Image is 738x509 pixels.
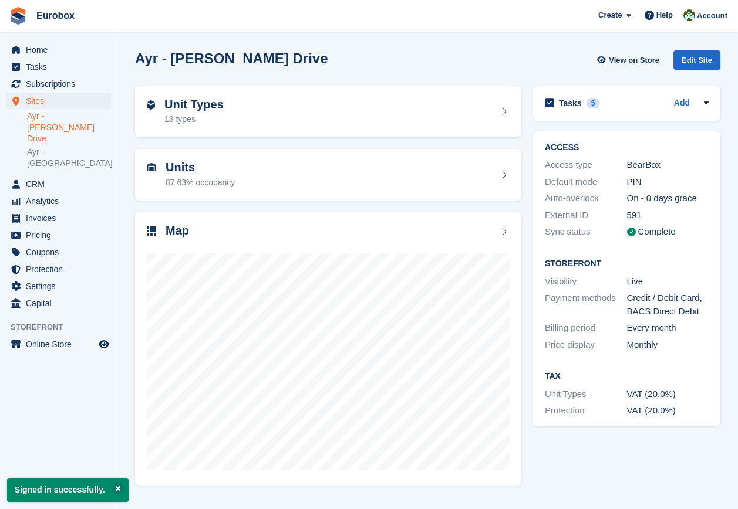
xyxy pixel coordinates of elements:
img: Lorna Russell [683,9,695,21]
a: Add [674,97,690,110]
div: External ID [545,209,627,222]
div: On - 0 days grace [627,192,709,205]
a: Map [135,212,521,486]
img: unit-type-icn-2b2737a686de81e16bb02015468b77c625bbabd49415b5ef34ead5e3b44a266d.svg [147,100,155,110]
h2: Tax [545,372,709,381]
span: Protection [26,261,96,277]
div: Payment methods [545,291,627,318]
span: Settings [26,278,96,294]
img: unit-icn-7be61d7bf1b0ce9d3e12c5938cc71ed9869f7b940bace4675aadf7bd6d80202e.svg [147,163,156,171]
div: 87.63% occupancy [166,177,235,189]
a: menu [6,193,111,209]
span: Online Store [26,336,96,352]
span: Subscriptions [26,76,96,92]
a: menu [6,295,111,311]
span: Create [598,9,622,21]
span: Capital [26,295,96,311]
div: VAT (20.0%) [627,388,709,401]
div: Protection [545,404,627,418]
a: Eurobox [32,6,79,25]
h2: Map [166,224,189,237]
a: menu [6,42,111,58]
a: menu [6,176,111,192]
div: 5 [587,98,600,108]
a: Edit Site [673,50,720,74]
a: menu [6,336,111,352]
span: Tasks [26,59,96,75]
span: Storefront [11,321,117,333]
h2: Tasks [559,98,582,108]
span: Coupons [26,244,96,260]
a: menu [6,76,111,92]
div: Edit Site [673,50,720,70]
h2: Ayr - [PERSON_NAME] Drive [135,50,328,66]
h2: Storefront [545,259,709,269]
div: VAT (20.0%) [627,404,709,418]
span: Account [697,10,727,22]
h2: Unit Types [164,98,224,111]
span: Analytics [26,193,96,209]
div: Live [627,275,709,289]
span: Pricing [26,227,96,243]
a: Preview store [97,337,111,351]
p: Signed in successfully. [7,478,129,502]
div: PIN [627,175,709,189]
h2: ACCESS [545,143,709,152]
div: Visibility [545,275,627,289]
div: 591 [627,209,709,222]
span: CRM [26,176,96,192]
div: 13 types [164,113,224,125]
span: Help [656,9,673,21]
a: menu [6,261,111,277]
div: Credit / Debit Card, BACS Direct Debit [627,291,709,318]
span: Invoices [26,210,96,226]
div: Every month [627,321,709,335]
div: Monthly [627,338,709,352]
div: Access type [545,158,627,172]
a: menu [6,278,111,294]
span: Home [26,42,96,58]
div: BearBox [627,158,709,172]
a: Ayr - [PERSON_NAME] Drive [27,111,111,144]
div: Auto-overlock [545,192,627,205]
div: Complete [638,225,676,239]
img: stora-icon-8386f47178a22dfd0bd8f6a31ec36ba5ce8667c1dd55bd0f319d3a0aa187defe.svg [9,7,27,25]
a: menu [6,210,111,226]
a: menu [6,93,111,109]
div: Sync status [545,225,627,239]
a: Units 87.63% occupancy [135,149,521,201]
h2: Units [166,161,235,174]
div: Unit Types [545,388,627,401]
span: Sites [26,93,96,109]
img: map-icn-33ee37083ee616e46c38cad1a60f524a97daa1e2b2c8c0bc3eb3415660979fc1.svg [147,226,156,236]
a: Ayr - [GEOGRAPHIC_DATA] [27,147,111,169]
a: Unit Types 13 types [135,86,521,138]
div: Billing period [545,321,627,335]
a: View on Store [595,50,664,70]
div: Price display [545,338,627,352]
a: menu [6,244,111,260]
a: menu [6,59,111,75]
span: View on Store [609,55,659,66]
a: menu [6,227,111,243]
div: Default mode [545,175,627,189]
